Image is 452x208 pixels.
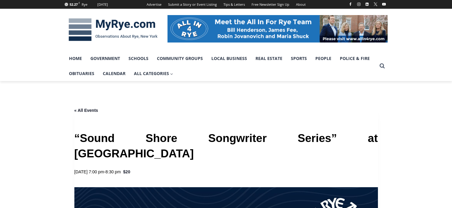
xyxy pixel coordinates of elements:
h2: - [74,169,121,175]
a: YouTube [380,1,388,8]
a: Real Estate [251,51,287,66]
a: All Categories [130,66,177,81]
a: Home [65,51,86,66]
a: People [311,51,336,66]
span: 52.27 [70,2,78,7]
span: $20 [123,169,130,175]
a: X [372,1,379,8]
a: Government [86,51,124,66]
span: [DATE] 7:00 pm [74,169,104,174]
a: Calendar [99,66,130,81]
h1: “Sound Shore Songwriter Series” at [GEOGRAPHIC_DATA] [74,131,378,161]
a: Local Business [207,51,251,66]
nav: Primary Navigation [65,51,377,81]
img: All in for Rye [167,15,388,42]
a: Linkedin [363,1,371,8]
button: View Search Form [377,61,388,71]
img: MyRye.com [65,14,161,46]
a: « All Events [74,108,98,113]
span: All Categories [134,70,173,77]
span: 8:30 pm [106,169,121,174]
a: Sports [287,51,311,66]
span: F [79,1,80,5]
div: [DATE] [97,2,108,7]
div: Rye [82,2,87,7]
a: Schools [124,51,153,66]
a: Instagram [355,1,363,8]
a: Obituaries [65,66,99,81]
a: Facebook [347,1,354,8]
a: Police & Fire [336,51,374,66]
a: Community Groups [153,51,207,66]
